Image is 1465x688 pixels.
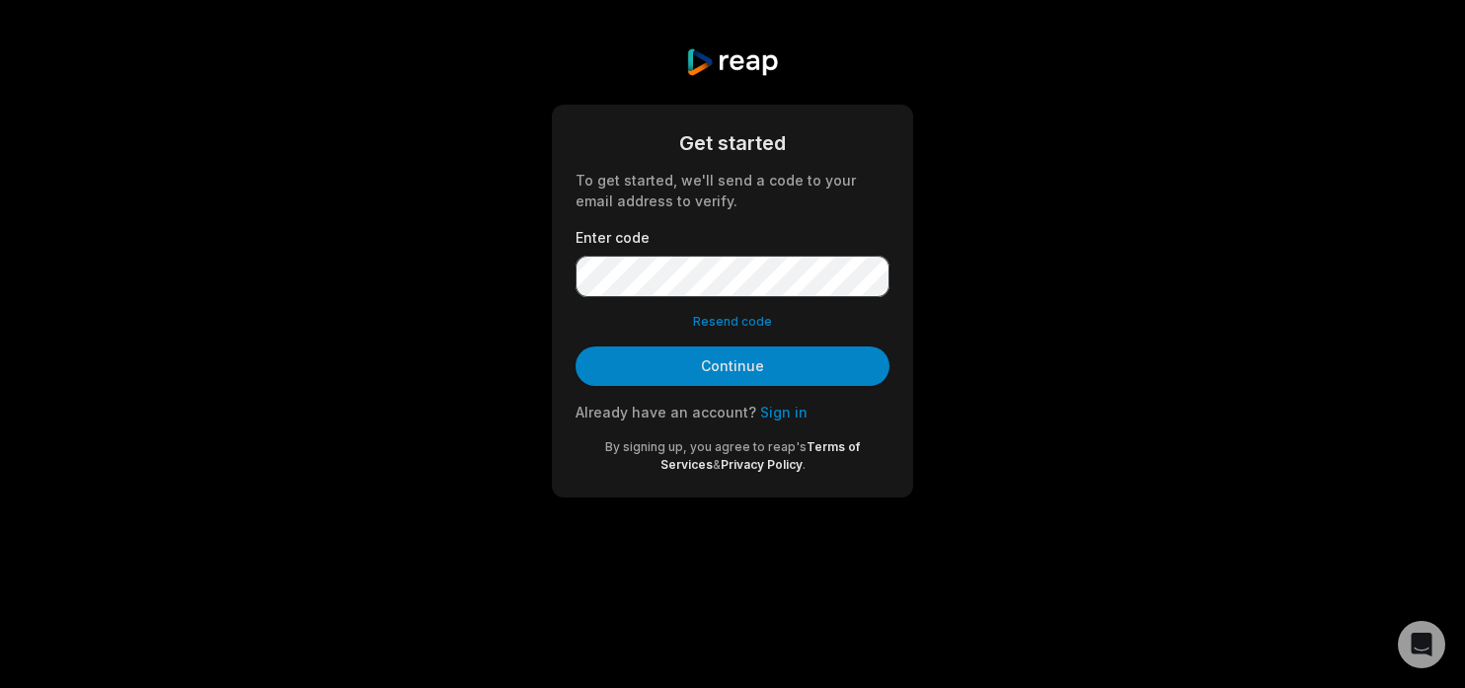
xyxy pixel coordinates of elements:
[803,457,806,472] span: .
[605,439,807,454] span: By signing up, you agree to reap's
[760,404,808,420] a: Sign in
[660,439,861,472] a: Terms of Services
[576,227,889,248] label: Enter code
[576,404,756,420] span: Already have an account?
[713,457,721,472] span: &
[576,128,889,158] div: Get started
[576,170,889,211] div: To get started, we'll send a code to your email address to verify.
[721,457,803,472] a: Privacy Policy
[1398,621,1445,668] div: Open Intercom Messenger
[576,346,889,386] button: Continue
[685,47,779,77] img: reap
[693,313,772,331] button: Resend code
